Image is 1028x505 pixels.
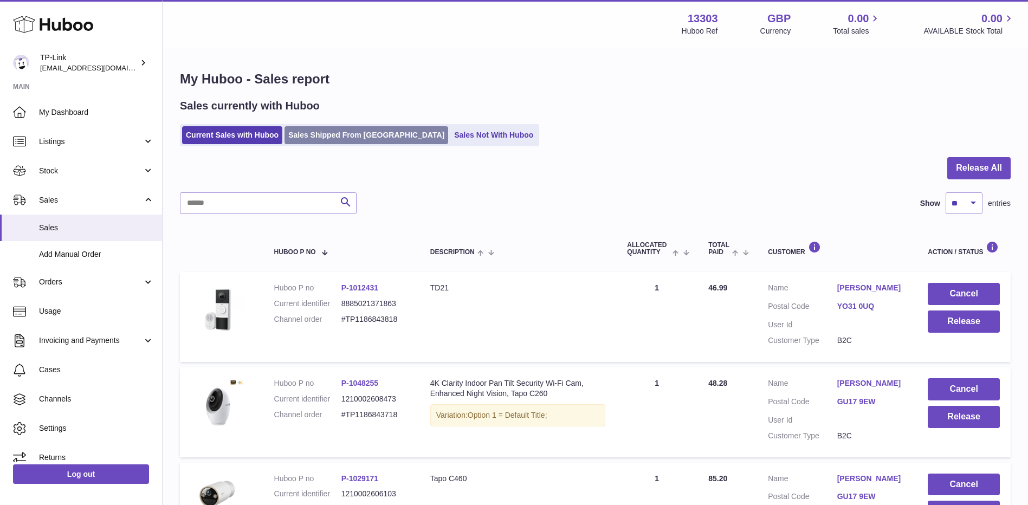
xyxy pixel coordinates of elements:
[768,415,837,425] dt: User Id
[341,489,409,499] dd: 1210002606103
[341,379,379,387] a: P-1048255
[923,11,1015,36] a: 0.00 AVAILABLE Stock Total
[920,198,940,209] label: Show
[837,474,907,484] a: [PERSON_NAME]
[928,310,1000,333] button: Release
[682,26,718,36] div: Huboo Ref
[928,378,1000,400] button: Cancel
[274,299,341,309] dt: Current identifier
[39,335,143,346] span: Invoicing and Payments
[341,394,409,404] dd: 1210002608473
[768,378,837,391] dt: Name
[768,335,837,346] dt: Customer Type
[768,397,837,410] dt: Postal Code
[833,11,881,36] a: 0.00 Total sales
[928,241,1000,256] div: Action / Status
[923,26,1015,36] span: AVAILABLE Stock Total
[274,283,341,293] dt: Huboo P no
[768,283,837,296] dt: Name
[182,126,282,144] a: Current Sales with Huboo
[708,283,727,292] span: 46.99
[274,249,316,256] span: Huboo P no
[768,491,837,504] dt: Postal Code
[39,277,143,287] span: Orders
[274,410,341,420] dt: Channel order
[13,464,149,484] a: Log out
[837,301,907,312] a: YO31 0UQ
[688,11,718,26] strong: 13303
[430,283,606,293] div: TD21
[768,301,837,314] dt: Postal Code
[39,249,154,260] span: Add Manual Order
[430,378,606,399] div: 4K Clarity Indoor Pan Tilt Security Wi-Fi Cam, Enhanced Night Vision, Tapo C260
[450,126,537,144] a: Sales Not With Huboo
[341,314,409,325] dd: #TP1186843818
[430,474,606,484] div: Tapo C460
[616,272,697,362] td: 1
[39,365,154,375] span: Cases
[768,241,906,256] div: Customer
[274,394,341,404] dt: Current identifier
[40,63,159,72] span: [EMAIL_ADDRESS][DOMAIN_NAME]
[285,126,448,144] a: Sales Shipped From [GEOGRAPHIC_DATA]
[274,314,341,325] dt: Channel order
[708,242,729,256] span: Total paid
[430,249,475,256] span: Description
[13,55,29,71] img: gaby.chen@tp-link.com
[191,378,245,432] img: C260-littlewhite.jpg
[39,195,143,205] span: Sales
[767,11,791,26] strong: GBP
[928,474,1000,496] button: Cancel
[341,474,379,483] a: P-1029171
[988,198,1011,209] span: entries
[39,137,143,147] span: Listings
[274,378,341,389] dt: Huboo P no
[760,26,791,36] div: Currency
[768,320,837,330] dt: User Id
[837,335,907,346] dd: B2C
[39,306,154,316] span: Usage
[39,223,154,233] span: Sales
[768,431,837,441] dt: Customer Type
[274,474,341,484] dt: Huboo P no
[40,53,138,73] div: TP-Link
[928,283,1000,305] button: Cancel
[833,26,881,36] span: Total sales
[616,367,697,457] td: 1
[191,283,245,337] img: 1727277818.jpg
[848,11,869,26] span: 0.00
[180,99,320,113] h2: Sales currently with Huboo
[39,107,154,118] span: My Dashboard
[430,404,606,426] div: Variation:
[468,411,547,419] span: Option 1 = Default Title;
[837,397,907,407] a: GU17 9EW
[837,378,907,389] a: [PERSON_NAME]
[981,11,1003,26] span: 0.00
[928,406,1000,428] button: Release
[180,70,1011,88] h1: My Huboo - Sales report
[341,299,409,309] dd: 8885021371863
[947,157,1011,179] button: Release All
[837,283,907,293] a: [PERSON_NAME]
[39,394,154,404] span: Channels
[39,166,143,176] span: Stock
[39,423,154,433] span: Settings
[39,452,154,463] span: Returns
[768,474,837,487] dt: Name
[708,379,727,387] span: 48.28
[627,242,669,256] span: ALLOCATED Quantity
[274,489,341,499] dt: Current identifier
[341,410,409,420] dd: #TP1186843718
[837,491,907,502] a: GU17 9EW
[837,431,907,441] dd: B2C
[341,283,379,292] a: P-1012431
[708,474,727,483] span: 85.20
